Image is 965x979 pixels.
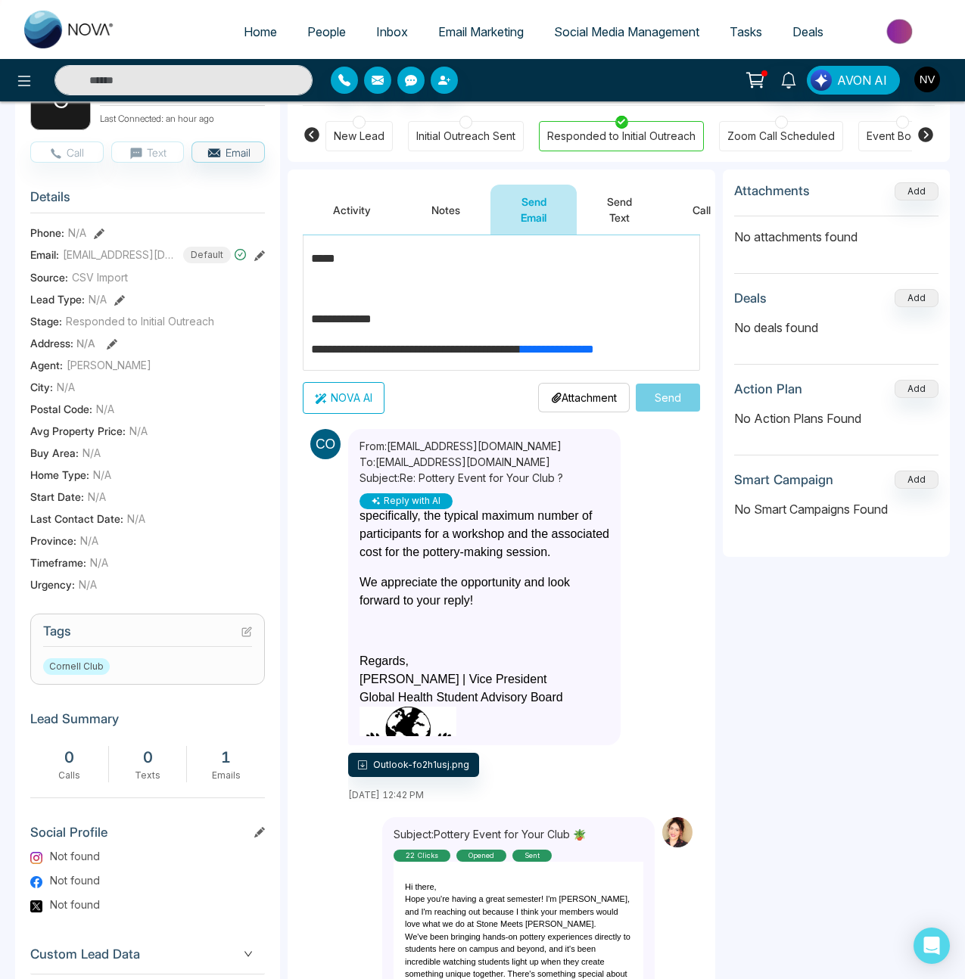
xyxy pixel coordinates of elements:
button: Text [111,141,185,163]
div: Event Booked [867,129,938,144]
span: N/A [96,401,114,417]
span: [EMAIL_ADDRESS][DOMAIN_NAME] [63,247,176,263]
span: N/A [129,423,148,439]
div: [DATE] 12:42 PM [348,788,621,802]
span: Timeframe : [30,555,86,570]
a: Email Marketing [423,17,539,46]
button: Send Email [490,185,577,235]
button: Email [191,141,265,163]
a: Deals [777,17,839,46]
div: Opened [456,850,506,862]
p: Attachment [551,390,617,406]
span: [PERSON_NAME] [67,357,151,373]
img: Lead Flow [811,70,832,91]
h3: Attachments [734,183,810,198]
button: Reply with AI [360,493,453,509]
span: CSV Import [72,269,128,285]
span: Social Media Management [554,24,699,39]
p: No attachments found [734,216,939,246]
span: Add [895,184,939,197]
button: Send Text [577,185,662,235]
span: Last Contact Date : [30,511,123,527]
div: 1 [195,746,257,769]
span: N/A [90,555,108,570]
span: Tasks [730,24,762,39]
button: Outlook-fo2h1usj.png [348,753,479,777]
span: Avg Property Price : [30,423,126,439]
a: People [292,17,361,46]
span: Source: [30,269,68,285]
span: Lead Type: [30,291,85,307]
p: Last Connected: an hour ago [100,109,265,126]
h3: Social Profile [30,825,265,847]
img: Sender [310,429,341,459]
p: To: [EMAIL_ADDRESS][DOMAIN_NAME] [360,454,563,470]
div: Responded to Initial Outreach [547,129,696,144]
img: Sender [662,817,693,847]
a: Tasks [714,17,777,46]
span: Buy Area : [30,445,79,461]
div: Zoom Call Scheduled [727,129,835,144]
span: N/A [82,445,101,461]
span: AVON AI [837,71,887,89]
h3: Action Plan [734,381,802,396]
img: User Avatar [914,67,940,92]
span: Home [244,24,277,39]
p: From: [EMAIL_ADDRESS][DOMAIN_NAME] [360,438,563,454]
p: No Smart Campaigns Found [734,500,939,518]
div: Texts [117,769,179,782]
span: Address: [30,335,95,351]
span: Responded to Initial Outreach [66,313,214,329]
div: Open Intercom Messenger [914,928,950,964]
div: New Lead [334,129,384,144]
span: Postal Code : [30,401,92,417]
h3: Lead Summary [30,711,265,734]
span: Stage: [30,313,62,329]
span: Agent: [30,357,63,373]
span: People [307,24,346,39]
span: N/A [79,577,97,592]
button: Send [636,384,700,412]
span: Start Date : [30,489,84,505]
div: sent [512,850,552,862]
p: Subject: Re: Pottery Event for Your Club ? [360,470,563,486]
p: No Action Plans Found [734,409,939,427]
span: N/A [88,489,106,505]
button: NOVA AI [303,382,384,414]
span: N/A [80,533,98,549]
span: N/A [76,337,95,350]
div: Calls [38,769,101,782]
div: 22 clicks [394,850,450,862]
span: Email: [30,247,59,263]
span: City : [30,379,53,395]
h3: Tags [43,623,252,647]
span: N/A [93,467,111,483]
button: Call [30,141,104,163]
button: Add [895,182,939,200]
span: Inbox [376,24,408,39]
img: Twitter Logo [30,900,42,912]
p: Subject: Pottery Event for Your Club 🪴 [394,826,586,842]
button: AVON AI [807,66,900,95]
div: 0 [38,746,101,769]
img: Instagram Logo [30,852,42,864]
button: Notes [401,185,490,235]
h3: Deals [734,291,767,306]
div: Initial Outreach Sent [416,129,515,144]
span: N/A [68,225,86,241]
button: Add [895,471,939,489]
button: Add [895,289,939,307]
span: N/A [127,511,145,527]
span: Custom Lead Data [30,944,265,965]
span: Cornell Club [43,658,110,675]
button: Add [895,380,939,398]
span: N/A [89,291,107,307]
img: Market-place.gif [846,14,956,48]
a: Home [229,17,292,46]
span: Not found [50,897,100,912]
span: Email Marketing [438,24,524,39]
img: Nova CRM Logo [24,11,115,48]
span: N/A [57,379,75,395]
span: Not found [50,872,100,888]
span: down [244,949,253,959]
